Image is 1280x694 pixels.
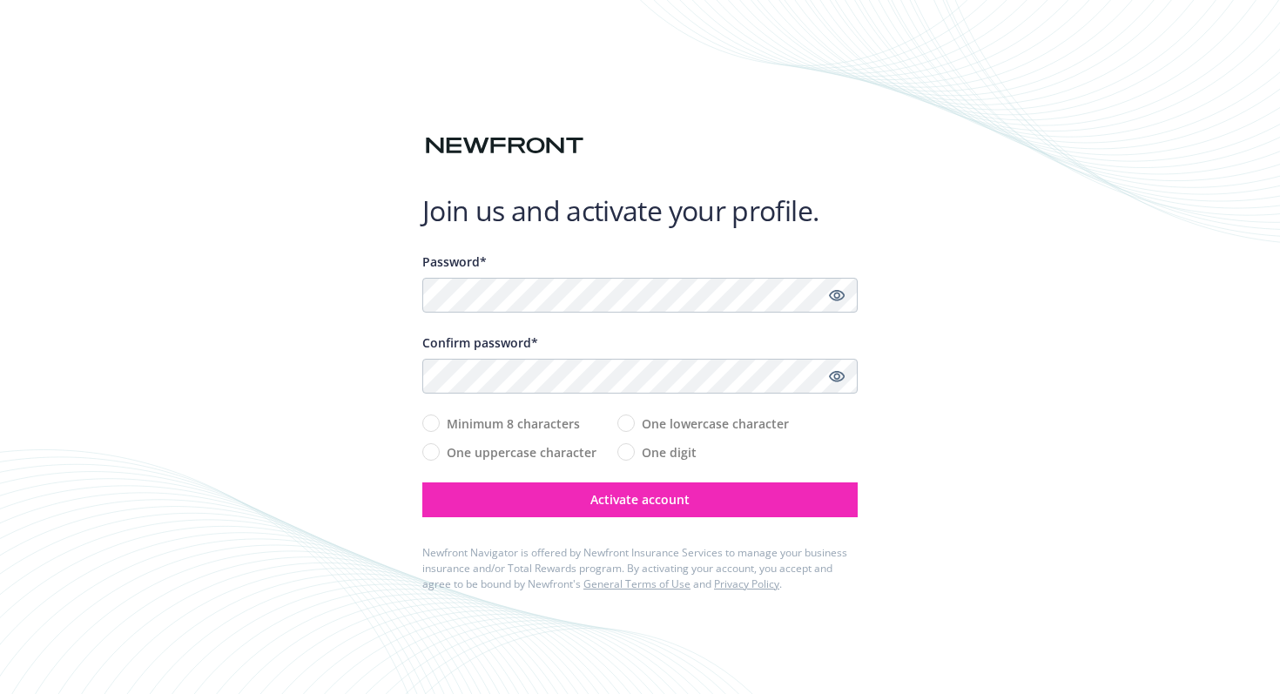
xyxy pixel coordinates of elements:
[422,359,858,394] input: Confirm your unique password...
[826,285,847,306] a: Show password
[422,278,858,313] input: Enter a unique password...
[422,482,858,517] button: Activate account
[642,414,789,433] span: One lowercase character
[422,131,587,161] img: Newfront logo
[826,366,847,387] a: Show password
[422,253,487,270] span: Password*
[642,443,697,462] span: One digit
[447,414,580,433] span: Minimum 8 characters
[422,334,538,351] span: Confirm password*
[422,545,858,592] div: Newfront Navigator is offered by Newfront Insurance Services to manage your business insurance an...
[447,443,596,462] span: One uppercase character
[583,576,691,591] a: General Terms of Use
[714,576,779,591] a: Privacy Policy
[590,491,690,508] span: Activate account
[422,193,858,228] h1: Join us and activate your profile.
